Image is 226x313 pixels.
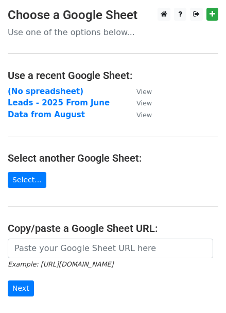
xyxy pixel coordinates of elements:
input: Paste your Google Sheet URL here [8,239,213,258]
a: (No spreadsheet) [8,87,83,96]
small: View [136,111,152,119]
a: View [126,110,152,119]
a: View [126,98,152,107]
small: View [136,99,152,107]
a: Leads - 2025 From June [8,98,110,107]
small: View [136,88,152,96]
h4: Use a recent Google Sheet: [8,69,218,82]
small: Example: [URL][DOMAIN_NAME] [8,260,113,268]
input: Next [8,280,34,296]
a: View [126,87,152,96]
a: Select... [8,172,46,188]
a: Data from August [8,110,85,119]
h3: Choose a Google Sheet [8,8,218,23]
h4: Copy/paste a Google Sheet URL: [8,222,218,234]
p: Use one of the options below... [8,27,218,38]
h4: Select another Google Sheet: [8,152,218,164]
